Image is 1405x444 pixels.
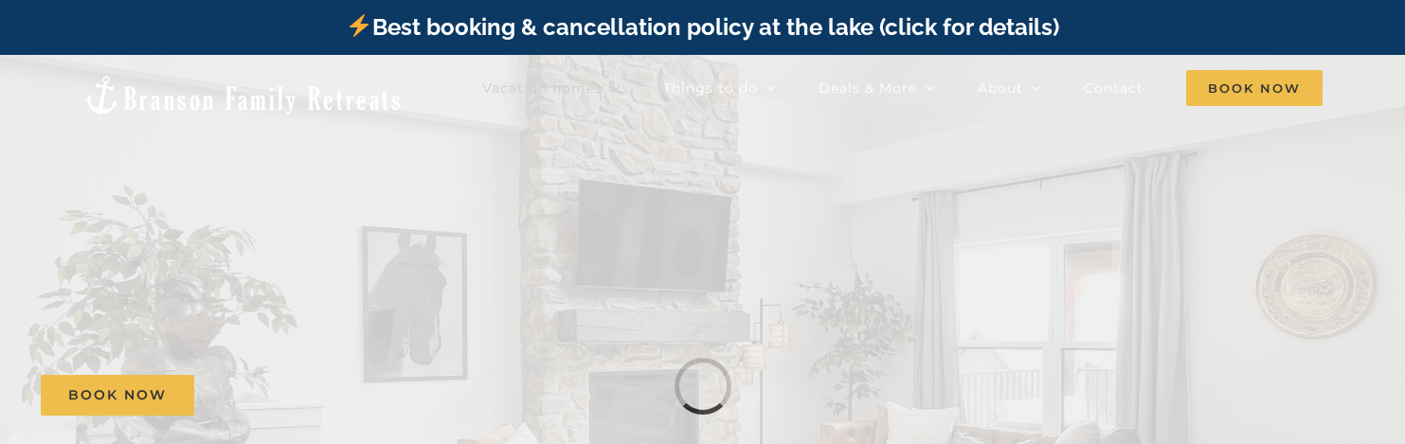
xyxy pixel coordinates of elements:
[978,81,1023,95] span: About
[1084,81,1144,95] span: Contact
[348,14,370,37] img: ⚡️
[1084,69,1144,107] a: Contact
[41,375,194,416] a: Book Now
[663,81,758,95] span: Things to do
[1186,70,1323,106] span: Book Now
[346,13,1058,41] a: Best booking & cancellation policy at the lake (click for details)
[978,69,1041,107] a: About
[482,81,603,95] span: Vacation homes
[82,74,404,116] img: Branson Family Retreats Logo
[482,69,621,107] a: Vacation homes
[482,69,1323,107] nav: Main Menu
[819,69,935,107] a: Deals & More
[68,387,167,403] span: Book Now
[819,81,917,95] span: Deals & More
[663,69,776,107] a: Things to do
